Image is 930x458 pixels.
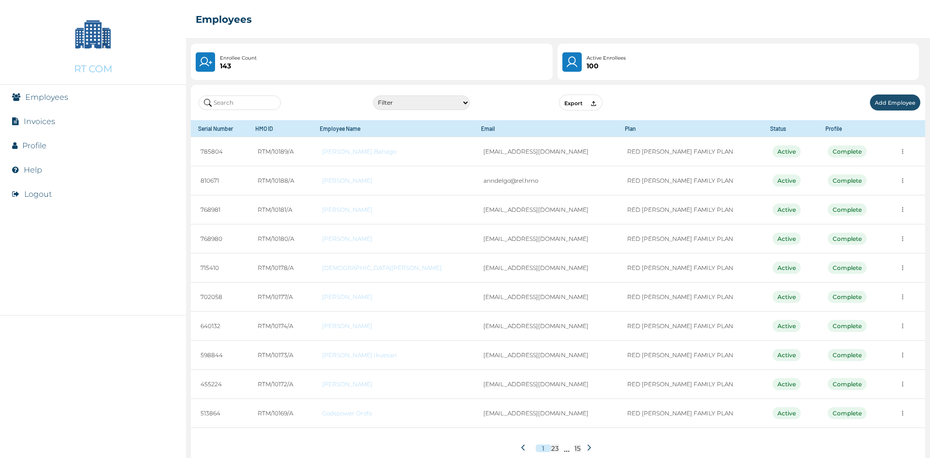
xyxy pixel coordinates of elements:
[322,177,464,184] a: [PERSON_NAME]
[895,260,910,275] button: more
[312,120,473,137] th: Employee Name
[474,341,618,370] td: [EMAIL_ADDRESS][DOMAIN_NAME]
[474,120,618,137] th: Email
[574,444,581,452] button: 15
[828,233,867,245] div: Complete
[536,444,551,452] button: 1
[870,95,920,111] button: Add Employee
[196,14,252,25] h2: Employees
[24,117,55,126] a: Invoices
[895,231,910,246] button: more
[773,407,801,419] div: Active
[322,235,464,242] a: [PERSON_NAME]
[895,289,910,304] button: more
[828,145,867,158] div: Complete
[618,224,763,253] td: RED [PERSON_NAME] FAMILY PLAN
[773,262,801,274] div: Active
[828,378,867,390] div: Complete
[828,349,867,361] div: Complete
[555,444,559,452] button: 3
[474,137,618,166] td: [EMAIL_ADDRESS][DOMAIN_NAME]
[559,95,603,111] button: Export
[895,318,910,333] button: more
[191,137,248,166] td: 785804
[248,120,312,137] th: HMO ID
[618,283,763,312] td: RED [PERSON_NAME] FAMILY PLAN
[248,166,312,195] td: RTM/10188/A
[618,370,763,399] td: RED [PERSON_NAME] FAMILY PLAN
[895,144,910,159] button: more
[191,341,248,370] td: 598844
[10,434,176,448] img: RelianceHMO's Logo
[248,399,312,428] td: RTM/10169/A
[565,55,579,69] img: User.4b94733241a7e19f64acd675af8f0752.svg
[248,137,312,166] td: RTM/10189/A
[248,370,312,399] td: RTM/10172/A
[322,322,464,330] a: [PERSON_NAME]
[322,206,464,213] a: [PERSON_NAME]
[191,166,248,195] td: 810671
[618,120,763,137] th: Plan
[895,202,910,217] button: more
[587,54,626,62] p: Active Enrollees
[895,406,910,421] button: more
[248,341,312,370] td: RTM/10173/A
[763,120,818,137] th: Status
[322,351,464,359] a: [PERSON_NAME] Ikuesan
[322,264,464,271] a: [DEMOGRAPHIC_DATA][PERSON_NAME]
[474,370,618,399] td: [EMAIL_ADDRESS][DOMAIN_NAME]
[618,253,763,283] td: RED [PERSON_NAME] FAMILY PLAN
[773,378,801,390] div: Active
[564,442,570,454] p: ...
[248,312,312,341] td: RTM/10174/A
[773,349,801,361] div: Active
[474,166,618,195] td: anndelgo@rel.hmo
[474,312,618,341] td: [EMAIL_ADDRESS][DOMAIN_NAME]
[248,283,312,312] td: RTM/10177/A
[895,377,910,392] button: more
[69,10,117,58] img: Company
[474,195,618,224] td: [EMAIL_ADDRESS][DOMAIN_NAME]
[828,204,867,216] div: Complete
[618,399,763,428] td: RED [PERSON_NAME] FAMILY PLAN
[199,95,281,110] input: Search
[828,291,867,303] div: Complete
[322,410,464,417] a: Godspower Orofo
[191,195,248,224] td: 768981
[220,62,257,70] p: 143
[220,54,257,62] p: Enrollee Count
[191,312,248,341] td: 640132
[828,174,867,187] div: Complete
[22,141,46,150] a: Profile
[474,253,618,283] td: [EMAIL_ADDRESS][DOMAIN_NAME]
[191,120,248,137] th: Serial Number
[474,283,618,312] td: [EMAIL_ADDRESS][DOMAIN_NAME]
[618,166,763,195] td: RED [PERSON_NAME] FAMILY PLAN
[474,224,618,253] td: [EMAIL_ADDRESS][DOMAIN_NAME]
[191,253,248,283] td: 715410
[322,380,464,388] a: [PERSON_NAME]
[895,173,910,188] button: more
[818,120,885,137] th: Profile
[773,320,801,332] div: Active
[551,444,555,452] button: 2
[199,55,212,69] img: UserPlus.219544f25cf47e120833d8d8fc4c9831.svg
[248,224,312,253] td: RTM/10180/A
[773,174,801,187] div: Active
[191,370,248,399] td: 455224
[773,291,801,303] div: Active
[773,204,801,216] div: Active
[191,283,248,312] td: 702058
[618,312,763,341] td: RED [PERSON_NAME] FAMILY PLAN
[74,63,112,75] p: RT COM
[828,320,867,332] div: Complete
[24,165,42,174] a: Help
[828,262,867,274] div: Complete
[895,347,910,363] button: more
[773,145,801,158] div: Active
[248,195,312,224] td: RTM/10181/A
[191,224,248,253] td: 768980
[587,62,626,70] p: 100
[24,190,52,199] button: Logout
[322,293,464,300] a: [PERSON_NAME]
